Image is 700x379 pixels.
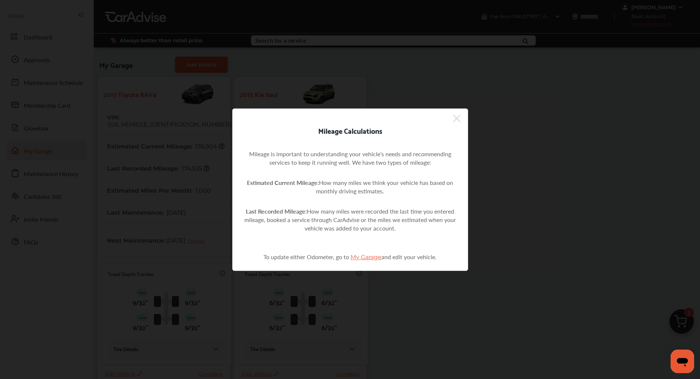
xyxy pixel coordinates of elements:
span: My Garage [351,254,381,261]
p: How many miles were recorded the last time you entered mileage, booked a service through CarAdvis... [244,207,457,232]
div: Mileage Calculations [233,125,468,136]
strong: Last Recorded Mileage: [246,207,307,215]
strong: Estimated Current Mileage: [247,178,319,187]
p: How many miles we think your vehicle has based on monthly driving estimates. [244,178,457,195]
p: To update either Odometer, go to and edit your vehicle. [244,253,457,261]
a: My Garage [349,253,381,261]
p: Mileage is important to understanding your vehicle’s needs and recommending services to keep it r... [244,150,457,167]
iframe: Button to launch messaging window [671,350,694,373]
